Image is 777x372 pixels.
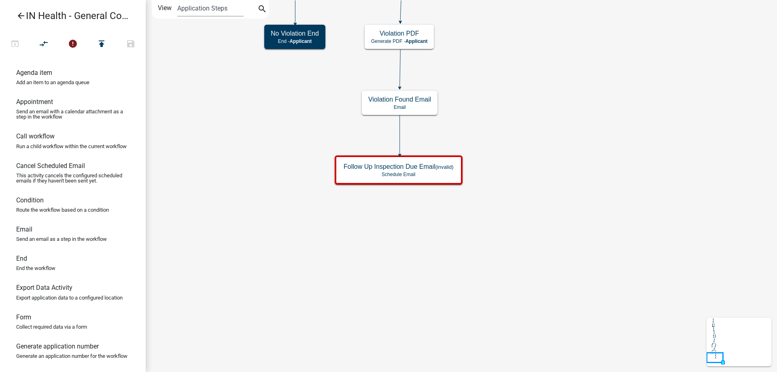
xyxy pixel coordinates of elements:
[126,39,136,50] i: save
[87,36,116,53] button: Publish
[371,38,427,44] p: Generate PDF -
[6,6,133,25] a: IN Health - General Complaint Form
[16,132,55,140] h6: Call workflow
[16,353,127,359] p: Generate an application number for the workflow
[271,38,319,44] p: End -
[0,36,30,53] button: Test Workflow
[16,342,99,350] h6: Generate application number
[16,284,72,291] h6: Export Data Activity
[39,39,49,50] i: compare_arrows
[16,313,31,321] h6: Form
[368,96,431,103] h5: Violation Found Email
[16,207,109,213] p: Route the workflow based on a condition
[16,173,129,183] p: This activity cancels the configured scheduled emails if they haven't been sent yet.
[16,144,127,149] p: Run a child workflow within the current workflow
[16,225,32,233] h6: Email
[16,236,107,242] p: Send an email as a step in the workflow
[16,80,89,85] p: Add an item to an agenda queue
[16,11,26,22] i: arrow_back
[116,36,145,53] button: Save
[16,109,129,119] p: Send an email with a calendar attachment as a step in the workflow
[289,38,312,44] span: Applicant
[344,163,454,170] h5: Follow Up Inspection Due Email
[16,255,27,262] h6: End
[58,36,87,53] button: 2 problems in this workflow
[368,104,431,110] p: Email
[435,164,454,170] small: (invalid)
[10,39,20,50] i: open_in_browser
[68,39,78,50] i: error
[16,295,123,300] p: Export application data to a configured location
[256,3,269,16] button: search
[371,30,427,37] h5: Violation PDF
[271,30,319,37] h5: No Violation End
[257,4,267,15] i: search
[344,172,454,177] p: Schedule Email
[16,98,53,106] h6: Appointment
[16,266,55,271] p: End the workflow
[16,196,44,204] h6: Condition
[16,324,87,329] p: Collect required data via a form
[405,38,428,44] span: Applicant
[16,69,52,77] h6: Agenda item
[29,36,58,53] button: Auto Layout
[97,39,106,50] i: publish
[0,36,145,55] div: Workflow actions
[16,162,85,170] h6: Cancel Scheduled Email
